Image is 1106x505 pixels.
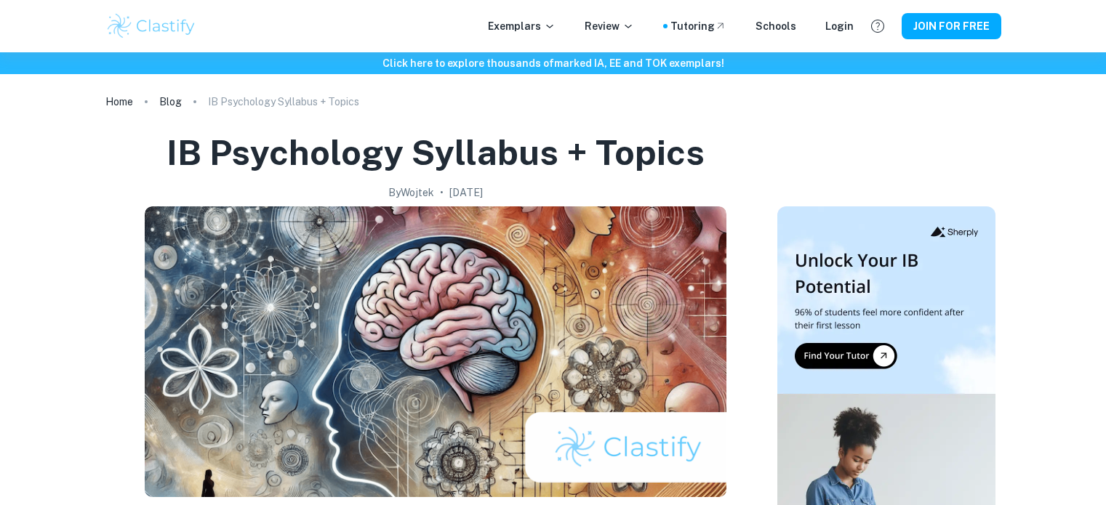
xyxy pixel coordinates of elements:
h6: Click here to explore thousands of marked IA, EE and TOK exemplars ! [3,55,1103,71]
p: Review [585,18,634,34]
h1: IB Psychology Syllabus + Topics [167,129,705,176]
p: IB Psychology Syllabus + Topics [208,94,359,110]
button: JOIN FOR FREE [902,13,1001,39]
img: IB Psychology Syllabus + Topics cover image [145,206,726,497]
a: Login [825,18,854,34]
a: Blog [159,92,182,112]
a: Schools [756,18,796,34]
h2: [DATE] [449,185,483,201]
img: Clastify logo [105,12,198,41]
a: Tutoring [670,18,726,34]
button: Help and Feedback [865,14,890,39]
p: • [440,185,444,201]
h2: By Wojtek [388,185,434,201]
p: Exemplars [488,18,556,34]
a: Home [105,92,133,112]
